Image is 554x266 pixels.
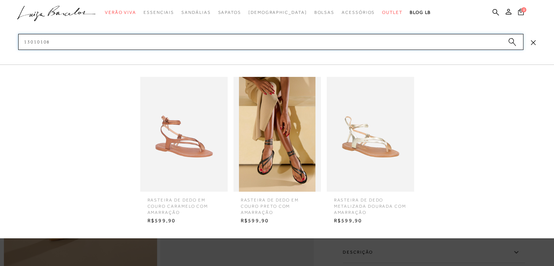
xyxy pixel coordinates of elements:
[232,77,323,226] a: RASTEIRA DE DEDO EM COURO PRETO COM AMARRAÇÃO RASTEIRA DE DEDO EM COURO PRETO COM AMARRAÇÃO R$599,90
[144,10,174,15] span: Essenciais
[235,192,319,215] span: RASTEIRA DE DEDO EM COURO PRETO COM AMARRAÇÃO
[105,10,136,15] span: Verão Viva
[181,6,211,19] a: categoryNavScreenReaderText
[233,77,321,192] img: RASTEIRA DE DEDO EM COURO PRETO COM AMARRAÇÃO
[342,6,375,19] a: categoryNavScreenReaderText
[142,215,226,226] span: R$599,90
[382,6,402,19] a: categoryNavScreenReaderText
[105,6,136,19] a: categoryNavScreenReaderText
[342,10,375,15] span: Acessórios
[314,6,334,19] a: categoryNavScreenReaderText
[142,192,226,215] span: RASTEIRA DE DEDO EM COURO CARAMELO COM AMARRAÇÃO
[218,10,241,15] span: Sapatos
[410,6,431,19] a: BLOG LB
[140,77,228,192] img: RASTEIRA DE DEDO EM COURO CARAMELO COM AMARRAÇÃO
[314,10,334,15] span: Bolsas
[382,10,402,15] span: Outlet
[218,6,241,19] a: categoryNavScreenReaderText
[325,77,416,226] a: RASTEIRA DE DEDO METALIZADA DOURADA COM AMARRAÇÃO RASTEIRA DE DEDO METALIZADA DOURADA COM AMARRAÇ...
[329,215,412,226] span: R$599,90
[18,34,523,50] input: Buscar.
[248,10,307,15] span: [DEMOGRAPHIC_DATA]
[181,10,211,15] span: Sandálias
[248,6,307,19] a: noSubCategoriesText
[138,77,229,226] a: RASTEIRA DE DEDO EM COURO CARAMELO COM AMARRAÇÃO RASTEIRA DE DEDO EM COURO CARAMELO COM AMARRAÇÃO...
[327,77,414,192] img: RASTEIRA DE DEDO METALIZADA DOURADA COM AMARRAÇÃO
[329,192,412,215] span: RASTEIRA DE DEDO METALIZADA DOURADA COM AMARRAÇÃO
[235,215,319,226] span: R$599,90
[521,7,526,12] span: 0
[144,6,174,19] a: categoryNavScreenReaderText
[516,8,526,18] button: 0
[410,10,431,15] span: BLOG LB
